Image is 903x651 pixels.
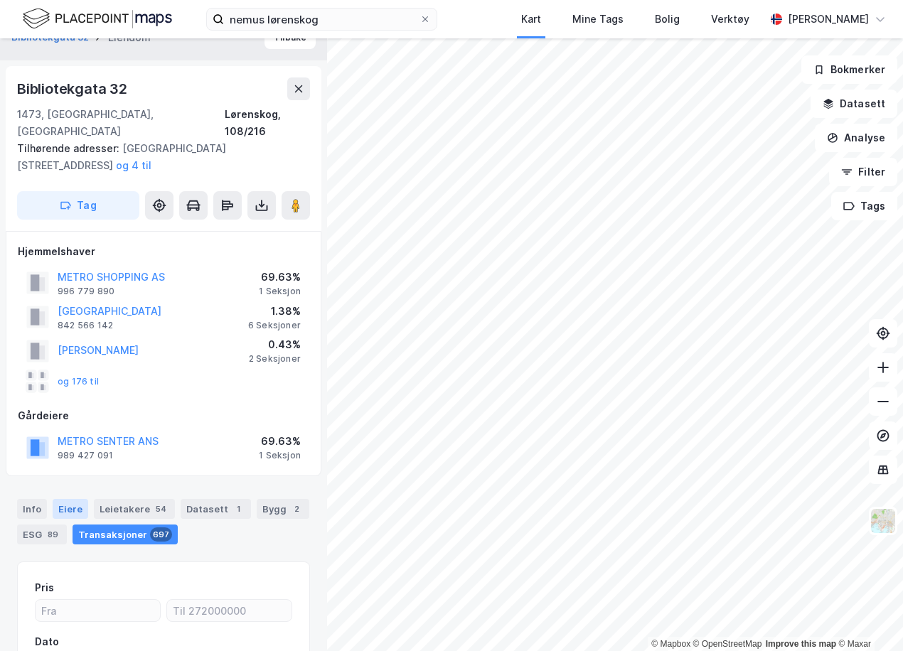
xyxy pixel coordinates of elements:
div: Bygg [257,499,309,519]
img: Z [870,507,897,534]
button: Filter [829,158,897,186]
div: [GEOGRAPHIC_DATA][STREET_ADDRESS] [17,140,299,174]
div: Mine Tags [572,11,624,28]
iframe: Chat Widget [832,583,903,651]
div: 989 427 091 [58,450,113,461]
div: Bibliotekgata 32 [17,77,130,100]
div: Bolig [655,11,680,28]
a: OpenStreetMap [693,639,762,649]
div: ESG [17,524,67,544]
div: Leietakere [94,499,175,519]
div: 2 Seksjoner [249,353,301,365]
div: 697 [150,527,172,542]
div: 1 Seksjon [259,450,301,461]
div: [PERSON_NAME] [788,11,869,28]
div: Verktøy [711,11,749,28]
div: Kontrollprogram for chat [832,583,903,651]
div: 1 [231,502,245,516]
div: Dato [35,633,59,650]
div: 996 779 890 [58,286,114,297]
input: Fra [36,600,160,621]
div: 89 [45,527,61,542]
div: 69.63% [259,433,301,450]
div: Datasett [181,499,251,519]
a: Improve this map [766,639,836,649]
div: 69.63% [259,269,301,286]
div: Transaksjoner [73,524,178,544]
div: 6 Seksjoner [248,320,301,331]
div: Pris [35,579,54,596]
div: Lørenskog, 108/216 [225,106,310,140]
div: 54 [153,502,169,516]
div: Gårdeiere [18,407,309,424]
div: 1473, [GEOGRAPHIC_DATA], [GEOGRAPHIC_DATA] [17,106,225,140]
div: 0.43% [249,336,301,353]
div: Kart [521,11,541,28]
div: 2 [289,502,304,516]
button: Tag [17,191,139,220]
div: Eiere [53,499,88,519]
div: Hjemmelshaver [18,243,309,260]
input: Til 272000000 [167,600,292,621]
div: Info [17,499,47,519]
button: Datasett [811,90,897,118]
img: logo.f888ab2527a4732fd821a326f86c7f29.svg [23,6,172,31]
a: Mapbox [651,639,690,649]
span: Tilhørende adresser: [17,142,122,154]
button: Tags [831,192,897,220]
button: Analyse [815,124,897,152]
div: 1.38% [248,303,301,320]
button: Bokmerker [801,55,897,84]
div: 842 566 142 [58,320,113,331]
div: 1 Seksjon [259,286,301,297]
input: Søk på adresse, matrikkel, gårdeiere, leietakere eller personer [224,9,420,30]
